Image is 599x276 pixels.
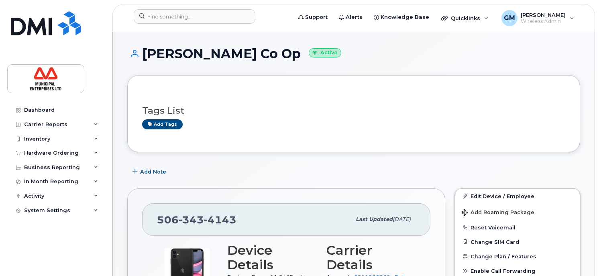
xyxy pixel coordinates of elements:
h3: Tags List [142,106,565,116]
h1: [PERSON_NAME] Co Op [127,47,580,61]
span: Add Note [140,168,166,176]
small: Active [309,48,341,57]
h3: Carrier Details [326,243,416,272]
button: Add Roaming Package [455,204,580,220]
span: 4143 [204,214,236,226]
span: Change Plan / Features [471,253,536,259]
a: Edit Device / Employee [455,189,580,203]
span: Last updated [356,216,393,222]
a: Add tags [142,119,183,129]
button: Reset Voicemail [455,220,580,235]
span: Enable Call Forwarding [471,268,536,274]
span: Add Roaming Package [462,209,534,217]
h3: Device Details [227,243,317,272]
button: Add Note [127,164,173,179]
button: Change SIM Card [455,235,580,249]
span: 506 [157,214,236,226]
span: 343 [179,214,204,226]
span: [DATE] [393,216,411,222]
button: Change Plan / Features [455,249,580,264]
